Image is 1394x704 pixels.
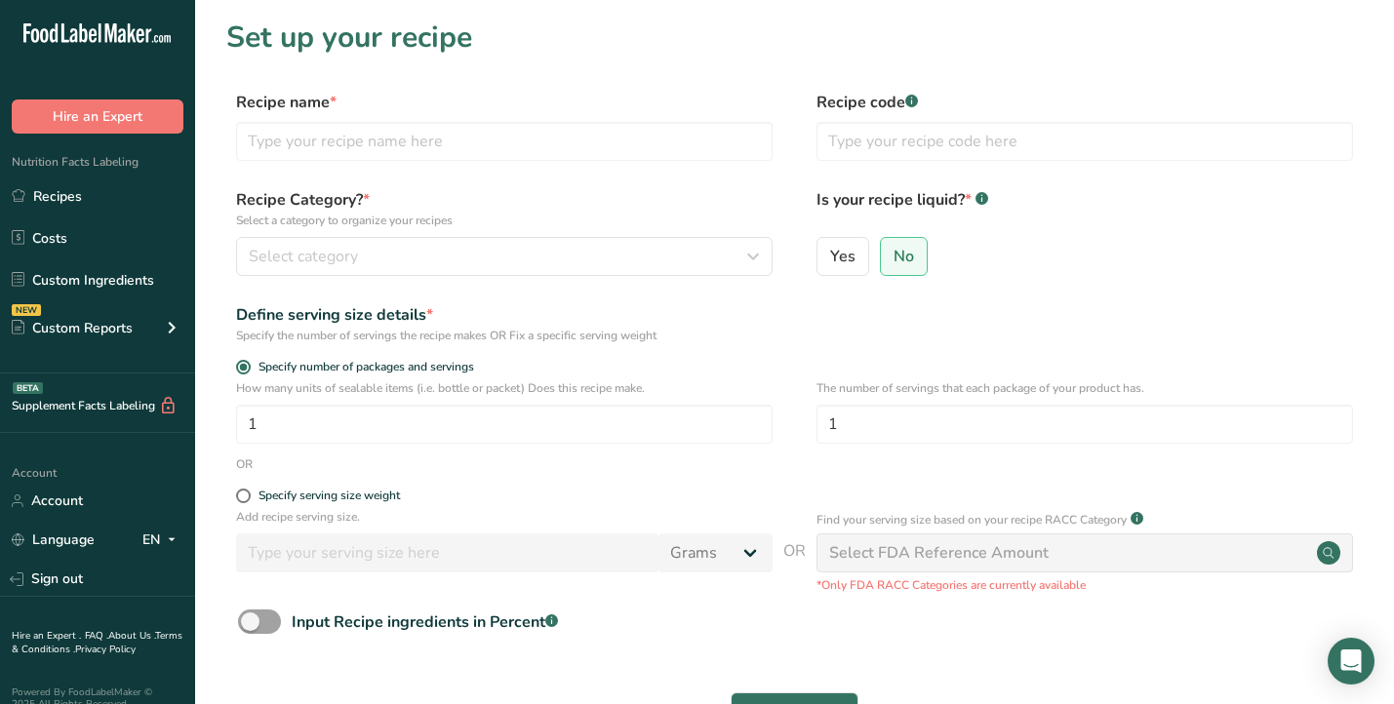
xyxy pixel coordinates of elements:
[12,304,41,316] div: NEW
[236,508,773,526] p: Add recipe serving size.
[236,91,773,114] label: Recipe name
[12,99,183,134] button: Hire an Expert
[259,489,400,503] div: Specify serving size weight
[12,629,81,643] a: Hire an Expert .
[142,528,183,552] div: EN
[292,610,558,634] div: Input Recipe ingredients in Percent
[12,523,95,557] a: Language
[12,629,182,656] a: Terms & Conditions .
[13,382,43,394] div: BETA
[236,303,773,327] div: Define serving size details
[108,629,155,643] a: About Us .
[226,16,1363,59] h1: Set up your recipe
[12,318,133,338] div: Custom Reports
[236,212,773,229] p: Select a category to organize your recipes
[816,576,1353,594] p: *Only FDA RACC Categories are currently available
[816,122,1353,161] input: Type your recipe code here
[783,539,806,594] span: OR
[1328,638,1374,684] div: Open Intercom Messenger
[816,379,1353,397] p: The number of servings that each package of your product has.
[236,122,773,161] input: Type your recipe name here
[249,245,358,268] span: Select category
[894,247,914,266] span: No
[236,379,773,397] p: How many units of sealable items (i.e. bottle or packet) Does this recipe make.
[830,247,856,266] span: Yes
[829,541,1049,565] div: Select FDA Reference Amount
[236,533,658,572] input: Type your serving size here
[816,188,1353,229] label: Is your recipe liquid?
[236,188,773,229] label: Recipe Category?
[816,91,1353,114] label: Recipe code
[85,629,108,643] a: FAQ .
[236,327,773,344] div: Specify the number of servings the recipe makes OR Fix a specific serving weight
[816,511,1127,528] p: Find your serving size based on your recipe RACC Category
[75,643,136,656] a: Privacy Policy
[251,360,474,374] span: Specify number of packages and servings
[236,237,773,276] button: Select category
[236,455,253,473] div: OR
